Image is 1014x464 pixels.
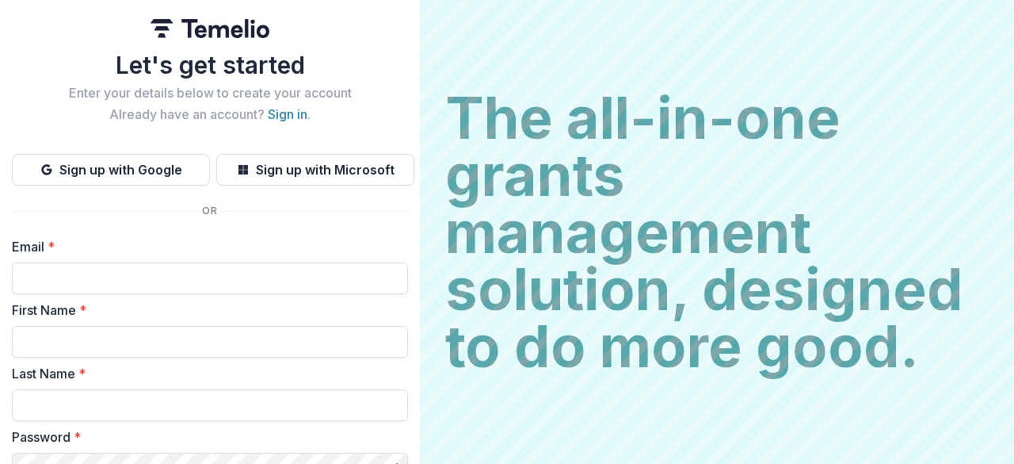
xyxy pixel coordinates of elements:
[12,86,408,101] h2: Enter your details below to create your account
[12,364,398,383] label: Last Name
[12,107,408,122] h2: Already have an account? .
[12,154,210,186] button: Sign up with Google
[151,19,269,38] img: Temelio
[12,301,398,320] label: First Name
[268,106,307,122] a: Sign in
[12,237,398,256] label: Email
[216,154,414,186] button: Sign up with Microsoft
[12,428,398,447] label: Password
[12,51,408,79] h1: Let's get started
